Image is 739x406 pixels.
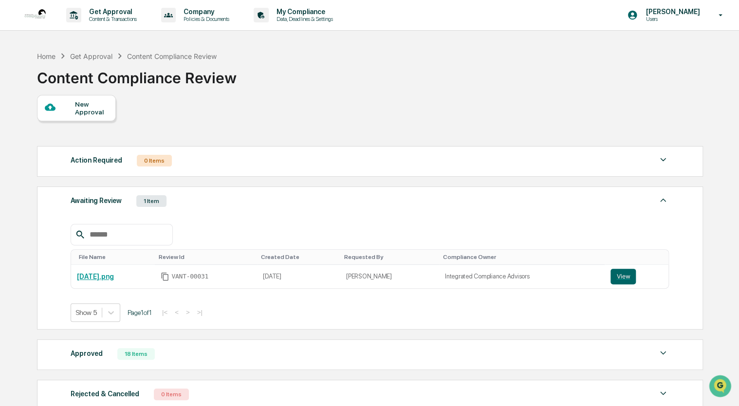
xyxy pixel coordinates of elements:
span: Preclearance [19,123,63,132]
p: Data, Deadlines & Settings [269,16,338,22]
p: Users [638,16,704,22]
a: [DATE].png [77,273,114,280]
div: Toggle SortBy [79,254,151,260]
div: Home [37,52,55,60]
div: We're available if you need us! [33,84,123,92]
div: Toggle SortBy [261,254,336,260]
div: 1 Item [136,195,166,207]
div: Approved [71,347,103,360]
img: caret [657,388,669,399]
span: Pylon [97,165,118,172]
div: 🖐️ [10,124,18,131]
p: Company [176,8,234,16]
div: Toggle SortBy [159,254,253,260]
div: Content Compliance Review [37,61,237,87]
span: VANT-00031 [171,273,208,280]
button: |< [159,308,170,316]
button: < [172,308,182,316]
img: caret [657,347,669,359]
a: 🔎Data Lookup [6,137,65,155]
td: Integrated Compliance Advisors [439,265,605,288]
div: New Approval [75,100,108,116]
div: Awaiting Review [71,194,122,207]
div: 🔎 [10,142,18,150]
iframe: Open customer support [708,374,734,400]
div: Toggle SortBy [443,254,601,260]
p: Get Approval [81,8,142,16]
button: Start new chat [166,77,177,89]
div: 18 Items [117,348,155,360]
span: Copy Id [161,272,169,281]
div: Toggle SortBy [344,254,435,260]
div: 0 Items [154,388,189,400]
div: Action Required [71,154,122,166]
img: 1746055101610-c473b297-6a78-478c-a979-82029cc54cd1 [10,74,27,92]
button: >| [194,308,205,316]
span: Page 1 of 1 [128,309,152,316]
p: Content & Transactions [81,16,142,22]
td: [DATE] [257,265,340,288]
a: Powered byPylon [69,165,118,172]
a: 🖐️Preclearance [6,119,67,136]
button: View [610,269,636,284]
div: Toggle SortBy [612,254,665,260]
img: logo [23,3,47,27]
p: Policies & Documents [176,16,234,22]
div: Get Approval [70,52,112,60]
div: 0 Items [137,155,172,166]
p: [PERSON_NAME] [638,8,704,16]
div: Start new chat [33,74,160,84]
button: > [183,308,193,316]
div: Content Compliance Review [127,52,217,60]
p: How can we help? [10,20,177,36]
td: [PERSON_NAME] [340,265,439,288]
div: 🗄️ [71,124,78,131]
p: My Compliance [269,8,338,16]
a: View [610,269,663,284]
div: Rejected & Cancelled [71,388,139,400]
img: caret [657,194,669,206]
span: Attestations [80,123,121,132]
a: 🗄️Attestations [67,119,125,136]
span: Data Lookup [19,141,61,151]
img: caret [657,154,669,166]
